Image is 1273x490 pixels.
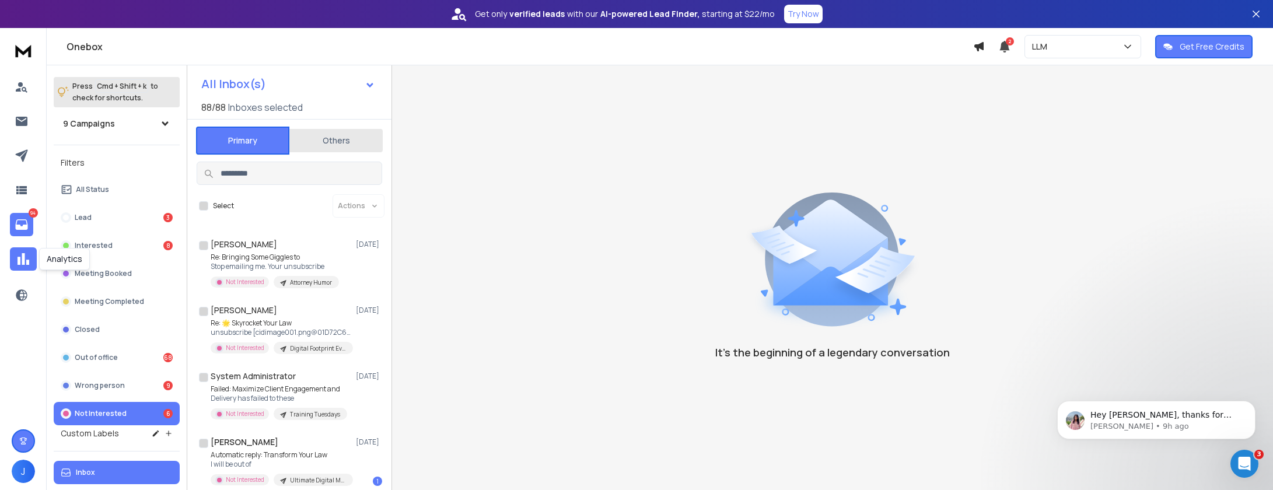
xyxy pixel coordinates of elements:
[1230,450,1258,478] iframe: Intercom live chat
[75,381,125,390] p: Wrong person
[76,468,95,477] p: Inbox
[226,475,264,484] p: Not Interested
[211,304,277,316] h1: [PERSON_NAME]
[12,460,35,483] button: J
[76,185,109,194] p: All Status
[75,325,100,334] p: Closed
[192,72,384,96] button: All Inbox(s)
[290,278,332,287] p: Attorney Humor
[1006,37,1014,45] span: 2
[75,269,132,278] p: Meeting Booked
[75,241,113,250] p: Interested
[600,8,700,20] strong: AI-powered Lead Finder,
[61,428,119,439] h3: Custom Labels
[54,112,180,135] button: 9 Campaigns
[211,328,351,337] p: unsubscribe [cidimage001.png@01D72C6F.BF75A830] [PERSON_NAME]
[1040,376,1273,459] iframe: Intercom notifications message
[211,450,351,460] p: Automatic reply: Transform Your Law
[29,208,38,218] p: 94
[54,206,180,229] button: Lead3
[163,241,173,250] div: 8
[211,253,339,262] p: Re: Bringing Some Giggles to
[163,381,173,390] div: 9
[356,240,382,249] p: [DATE]
[290,410,340,419] p: Training Tuesdays
[54,461,180,484] button: Inbox
[72,80,158,104] p: Press to check for shortcuts.
[211,318,351,328] p: Re: 🌟 Skyrocket Your Law
[75,409,127,418] p: Not Interested
[163,213,173,222] div: 3
[163,353,173,362] div: 68
[54,290,180,313] button: Meeting Completed
[356,372,382,381] p: [DATE]
[356,306,382,315] p: [DATE]
[289,128,383,153] button: Others
[226,409,264,418] p: Not Interested
[211,262,339,271] p: Stop emailing me. Your unsubscribe
[211,460,351,469] p: I will be out of
[39,248,90,270] div: Analytics
[226,344,264,352] p: Not Interested
[290,476,346,485] p: Ultimate Digital Marketing Checklist
[95,79,148,93] span: Cmd + Shift + k
[788,8,819,20] p: Try Now
[196,127,289,155] button: Primary
[54,234,180,257] button: Interested8
[211,239,277,250] h1: [PERSON_NAME]
[54,318,180,341] button: Closed
[356,437,382,447] p: [DATE]
[201,78,266,90] h1: All Inbox(s)
[75,297,144,306] p: Meeting Completed
[475,8,775,20] p: Get only with our starting at $22/mo
[211,394,347,403] p: Delivery has failed to these
[226,278,264,286] p: Not Interested
[1155,35,1253,58] button: Get Free Credits
[75,353,118,362] p: Out of office
[213,201,234,211] label: Select
[715,344,950,360] p: It’s the beginning of a legendary conversation
[67,40,973,54] h1: Onebox
[1254,450,1264,459] span: 3
[54,262,180,285] button: Meeting Booked
[10,213,33,236] a: 94
[54,402,180,425] button: Not Interested6
[373,477,382,486] div: 1
[54,155,180,171] h3: Filters
[163,409,173,418] div: 6
[509,8,565,20] strong: verified leads
[201,100,226,114] span: 88 / 88
[12,40,35,61] img: logo
[228,100,303,114] h3: Inboxes selected
[784,5,823,23] button: Try Now
[75,213,92,222] p: Lead
[211,370,296,382] h1: System Administrator
[211,436,278,448] h1: [PERSON_NAME]
[211,384,347,394] p: Failed: Maximize Client Engagement and
[63,118,115,129] h1: 9 Campaigns
[54,346,180,369] button: Out of office68
[290,344,346,353] p: Digital Footprint Evaluation
[1032,41,1052,52] p: LLM
[54,178,180,201] button: All Status
[1180,41,1244,52] p: Get Free Credits
[54,374,180,397] button: Wrong person9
